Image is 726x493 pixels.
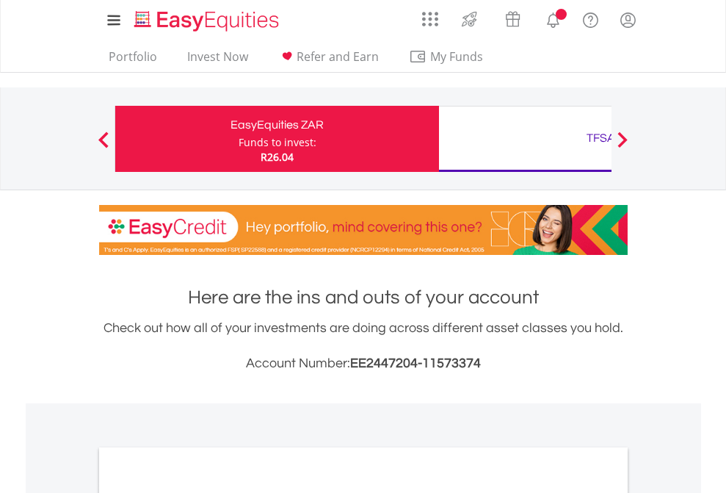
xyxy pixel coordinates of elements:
span: My Funds [409,47,505,66]
div: Funds to invest: [239,135,316,150]
a: Notifications [534,4,572,33]
a: AppsGrid [413,4,448,27]
button: Previous [89,139,118,154]
div: Check out how all of your investments are doing across different asset classes you hold. [99,318,628,374]
span: R26.04 [261,150,294,164]
img: grid-menu-icon.svg [422,11,438,27]
span: EE2447204-11573374 [350,356,481,370]
span: Refer and Earn [297,48,379,65]
a: Invest Now [181,49,254,72]
img: thrive-v2.svg [457,7,482,31]
button: Next [608,139,637,154]
img: EasyEquities_Logo.png [131,9,285,33]
h1: Here are the ins and outs of your account [99,284,628,311]
div: EasyEquities ZAR [124,115,430,135]
img: vouchers-v2.svg [501,7,525,31]
a: FAQ's and Support [572,4,609,33]
a: Vouchers [491,4,534,31]
img: EasyCredit Promotion Banner [99,205,628,255]
a: My Profile [609,4,647,36]
h3: Account Number: [99,353,628,374]
a: Portfolio [103,49,163,72]
a: Home page [128,4,285,33]
a: Refer and Earn [272,49,385,72]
